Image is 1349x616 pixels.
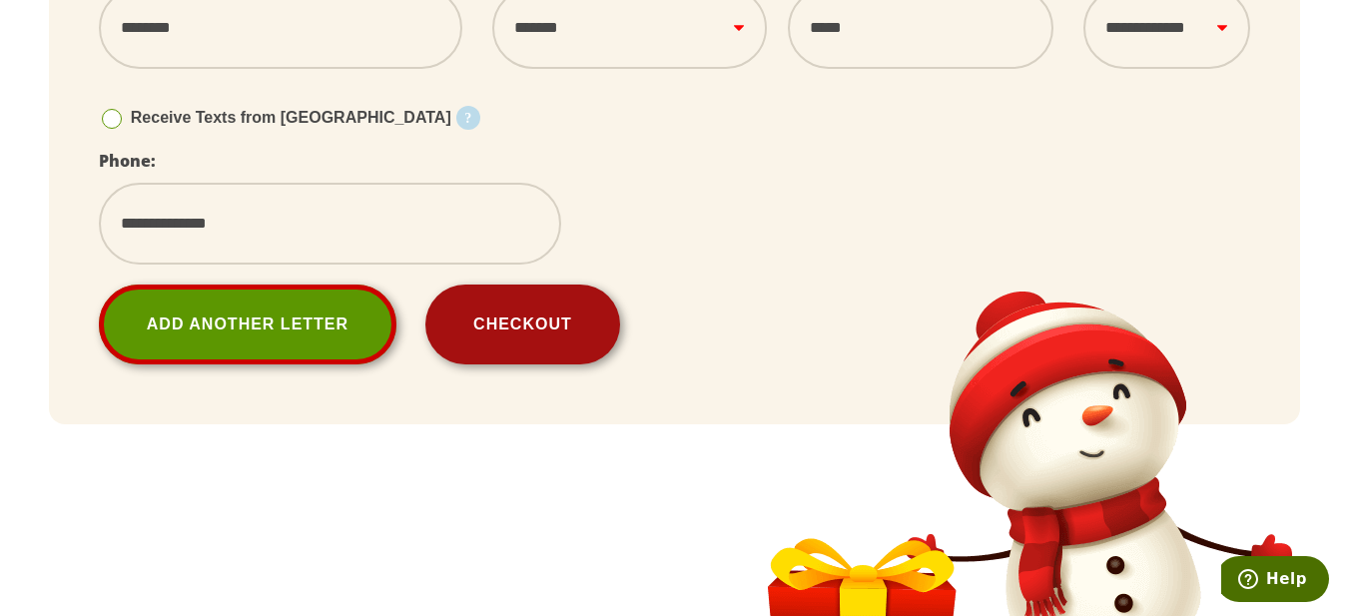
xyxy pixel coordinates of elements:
[99,150,156,172] label: Phone:
[1221,556,1329,606] iframe: Opens a widget where you can find more information
[425,285,620,364] button: Checkout
[131,109,451,126] span: Receive Texts from [GEOGRAPHIC_DATA]
[99,285,396,364] a: Add Another Letter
